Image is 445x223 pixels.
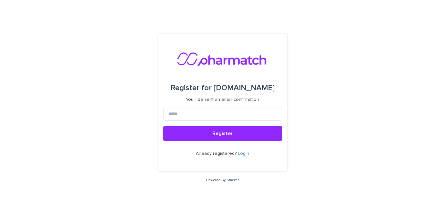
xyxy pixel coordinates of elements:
[171,84,212,92] span: Register for
[177,49,269,69] img: nMxkRIEURaCxZB0ULbfH
[196,151,238,156] span: Already registered?
[238,151,249,156] a: Login
[186,97,259,102] p: You'll be sent an email confirmation
[163,126,282,141] button: Register
[171,79,275,97] div: [DOMAIN_NAME]
[206,178,239,182] a: Powered By Stacker
[212,131,233,136] span: Register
